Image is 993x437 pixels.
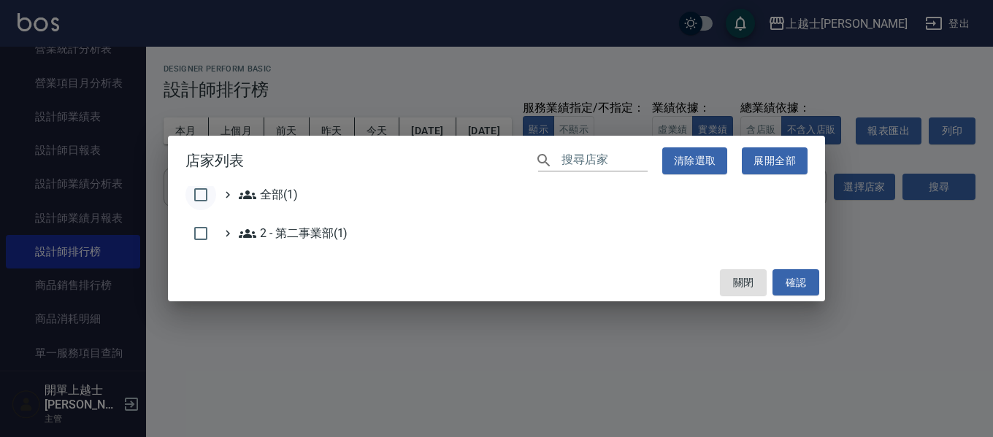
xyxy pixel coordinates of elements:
[742,147,808,174] button: 展開全部
[239,225,348,242] span: 2 - 第二事業部(1)
[720,269,767,296] button: 關閉
[561,150,648,171] input: 搜尋店家
[239,186,298,204] span: 全部(1)
[662,147,728,174] button: 清除選取
[168,136,825,186] h2: 店家列表
[772,269,819,296] button: 確認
